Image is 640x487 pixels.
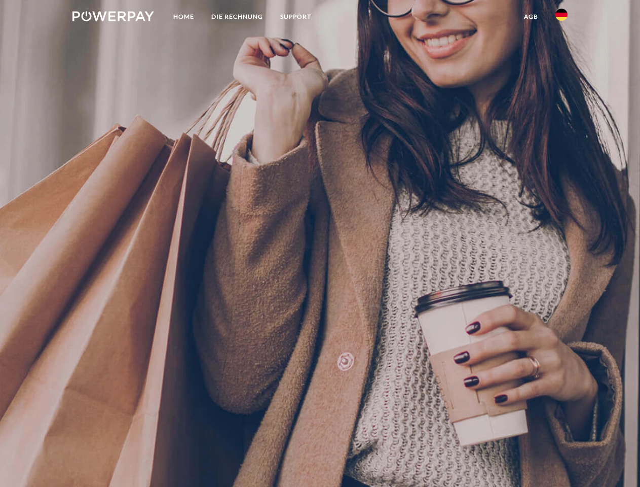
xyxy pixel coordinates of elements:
[272,8,320,26] a: SUPPORT
[515,8,547,26] a: agb
[72,11,154,21] img: logo-powerpay-white.svg
[203,8,272,26] a: DIE RECHNUNG
[555,9,568,21] img: de
[165,8,203,26] a: Home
